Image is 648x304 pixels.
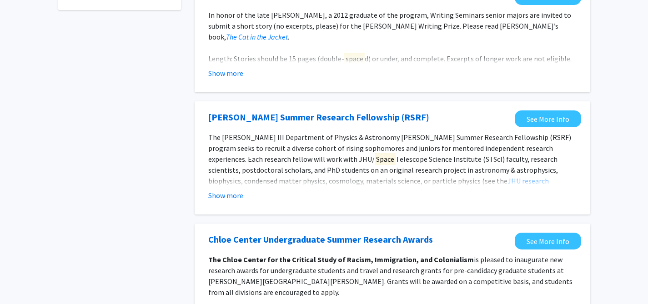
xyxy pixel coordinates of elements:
[208,132,577,230] p: The [PERSON_NAME] III Department of Physics & Astronomy [PERSON_NAME] Summer Research Fellowship ...
[515,233,581,249] a: Opens in a new tab
[226,32,288,41] a: The Cat in the Jacket
[375,153,396,165] mark: Space
[208,10,577,42] p: In honor of the late [PERSON_NAME], a 2012 graduate of the program, Writing Seminars senior major...
[515,110,581,127] a: Opens in a new tab
[208,110,429,124] a: Opens in a new tab
[344,53,365,65] mark: space
[208,53,577,64] p: Length: Stories should be 15 pages (double- d) or under, and complete. Excerpts of longer work ar...
[208,233,433,246] a: Opens in a new tab
[208,68,243,79] button: Show more
[7,263,39,297] iframe: Chat
[208,190,243,201] button: Show more
[208,254,577,298] p: is pleased to inaugurate new research awards for undergraduate students and travel and research g...
[208,255,474,264] strong: The Chloe Center for the Critical Study of Racism, Immigration, and Colonialism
